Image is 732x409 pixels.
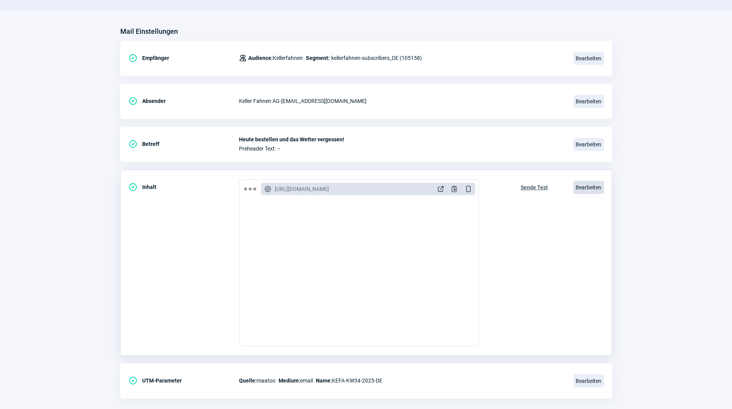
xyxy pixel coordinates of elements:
[316,376,382,385] span: KEFA-KW34-2025-DE
[128,93,239,109] div: Absender
[316,378,332,384] span: Name:
[239,376,276,385] span: maatoo
[306,53,330,63] span: Segment:
[573,138,604,151] span: Bearbeiten
[573,374,604,387] span: Bearbeiten
[248,53,303,63] span: Kellerfahnen
[275,185,329,193] span: [URL][DOMAIN_NAME]
[128,179,239,195] div: Inhalt
[239,146,564,152] span: Preheader Text: –
[573,52,604,65] span: Bearbeiten
[128,373,239,388] div: UTM-Parameter
[239,136,564,142] span: Heute bestellen und das Wetter vergessen!
[120,25,178,38] h3: Mail Einstellungen
[239,93,564,109] div: Keller Fahnen AG - [EMAIL_ADDRESS][DOMAIN_NAME]
[513,179,556,194] button: Sende Test
[128,50,239,66] div: Empfänger
[279,378,300,384] span: Medium:
[573,95,604,108] span: Bearbeiten
[239,50,422,66] div: kellerfahnen-subscribers_DE (105158)
[573,181,604,194] span: Bearbeiten
[128,136,239,152] div: Betreff
[239,378,257,384] span: Quelle:
[248,55,273,61] span: Audience:
[279,376,313,385] span: email
[521,181,548,194] span: Sende Test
